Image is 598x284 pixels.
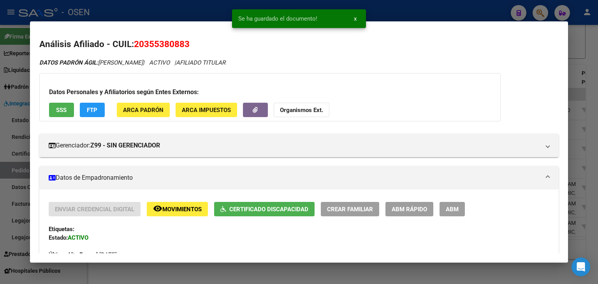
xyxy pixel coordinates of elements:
mat-expansion-panel-header: Gerenciador:Z99 - SIN GERENCIADOR [39,134,559,157]
strong: DATOS PADRÓN ÁGIL: [39,59,98,66]
span: ARCA Impuestos [182,107,231,114]
span: ARCA Padrón [123,107,164,114]
strong: ACTIVO [68,234,88,241]
mat-panel-title: Gerenciador: [49,141,540,150]
button: x [348,12,363,26]
span: Enviar Credencial Digital [55,206,134,213]
button: FTP [80,103,105,117]
span: Movimientos [162,206,202,213]
span: ABM [446,206,459,213]
button: Crear Familiar [321,202,379,216]
button: SSS [49,103,74,117]
button: Certificado Discapacidad [214,202,315,216]
h3: Datos Personales y Afiliatorios según Entes Externos: [49,88,491,97]
span: AFILIADO TITULAR [176,59,225,66]
strong: Etiquetas: [49,226,74,233]
mat-panel-title: Datos de Empadronamiento [49,173,540,182]
span: Se ha guardado el documento! [238,15,317,23]
button: ARCA Impuestos [176,103,237,117]
span: Crear Familiar [327,206,373,213]
span: x [354,15,357,22]
span: Certificado Discapacidad [229,206,308,213]
strong: Estado: [49,234,68,241]
span: SSS [56,107,67,114]
mat-icon: remove_red_eye [153,204,162,213]
strong: Z99 - SIN GERENCIADOR [90,141,160,150]
button: Movimientos [147,202,208,216]
i: | ACTIVO | [39,59,225,66]
span: FTP [87,107,97,114]
span: ABM Rápido [392,206,427,213]
button: ARCA Padrón [117,103,170,117]
span: [DATE] [49,251,117,258]
button: Enviar Credencial Digital [49,202,141,216]
button: Organismos Ext. [274,103,329,117]
strong: Última Alta Formal: [49,251,99,258]
span: 20355380883 [134,39,190,49]
button: ABM [440,202,465,216]
strong: Organismos Ext. [280,107,323,114]
span: [PERSON_NAME] [39,59,143,66]
div: Open Intercom Messenger [572,258,590,276]
button: ABM Rápido [385,202,433,216]
mat-expansion-panel-header: Datos de Empadronamiento [39,166,559,189]
h2: Análisis Afiliado - CUIL: [39,38,559,51]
